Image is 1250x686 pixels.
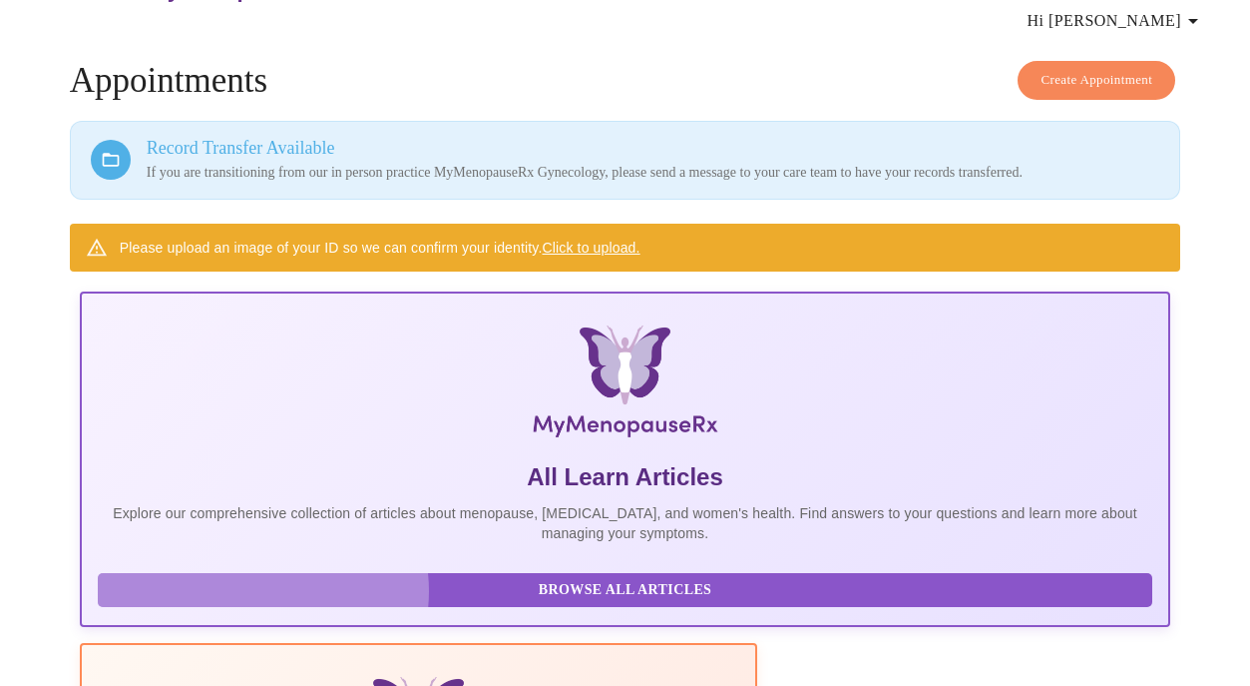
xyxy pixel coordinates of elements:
[261,326,989,445] img: MyMenopauseRx Logo
[1041,69,1152,92] span: Create Appointment
[118,578,1132,603] span: Browse All Articles
[70,61,1180,101] h4: Appointments
[120,230,640,266] div: Please upload an image of your ID so we can confirm your identity.
[98,503,1152,543] p: Explore our comprehensive collection of articles about menopause, [MEDICAL_DATA], and women's hea...
[147,138,1159,159] h3: Record Transfer Available
[542,240,639,256] a: Click to upload.
[98,580,1157,597] a: Browse All Articles
[98,461,1152,493] h5: All Learn Articles
[1018,61,1175,100] button: Create Appointment
[1020,1,1213,41] button: Hi [PERSON_NAME]
[98,573,1152,608] button: Browse All Articles
[147,163,1159,183] p: If you are transitioning from our in person practice MyMenopauseRx Gynecology, please send a mess...
[1028,7,1205,35] span: Hi [PERSON_NAME]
